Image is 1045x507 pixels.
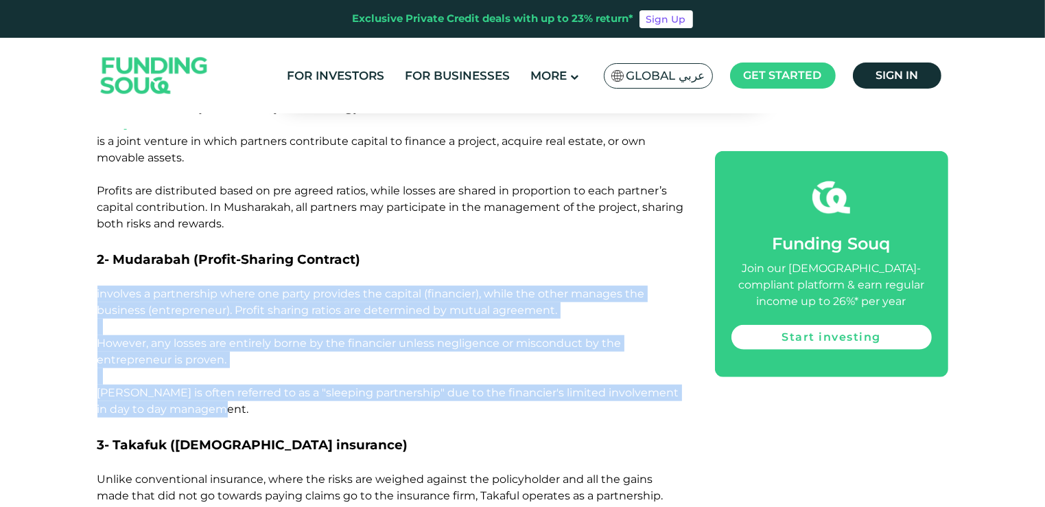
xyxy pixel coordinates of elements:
[87,41,222,111] img: Logo
[773,234,891,253] span: Funding Souq
[97,437,408,453] span: 3- Takafuk ([DEMOGRAPHIC_DATA] insurance)
[97,473,664,502] span: Unlike conventional insurance, where the risks are weighed against the policyholder and all the g...
[812,179,850,216] img: fsicon
[639,10,693,28] a: Sign Up
[401,65,513,87] a: For Businesses
[876,69,918,82] span: Sign in
[97,287,645,317] span: involves a partnership where one party provides the capital (financier), while the other manages ...
[97,386,679,416] span: [PERSON_NAME] is often referred to as a "sleeping partnership" due to the financier's limited inv...
[853,63,941,89] a: Sign in
[356,251,361,267] span: )
[97,99,354,115] span: 1- Musharakah (Partnership Financing
[530,69,567,82] span: More
[626,68,705,84] span: Global عربي
[97,251,356,267] span: 2- Mudarabah (Profit-Sharing Contract
[611,70,624,82] img: SA Flag
[97,337,622,366] span: However, any losses are entirely borne by the financier unless negligence or misconduct by the en...
[353,11,634,27] div: Exclusive Private Credit deals with up to 23% return*
[283,65,388,87] a: For Investors
[354,99,359,115] span: )
[731,325,932,350] a: Start investing
[97,184,684,230] span: Profits are distributed based on pre agreed ratios, while losses are shared in proportion to each...
[97,135,646,164] span: is a joint venture in which partners contribute capital to finance a project, acquire real estate...
[744,69,822,82] span: Get started
[731,260,932,310] div: Join our [DEMOGRAPHIC_DATA]-compliant platform & earn regular income up to 26%* per year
